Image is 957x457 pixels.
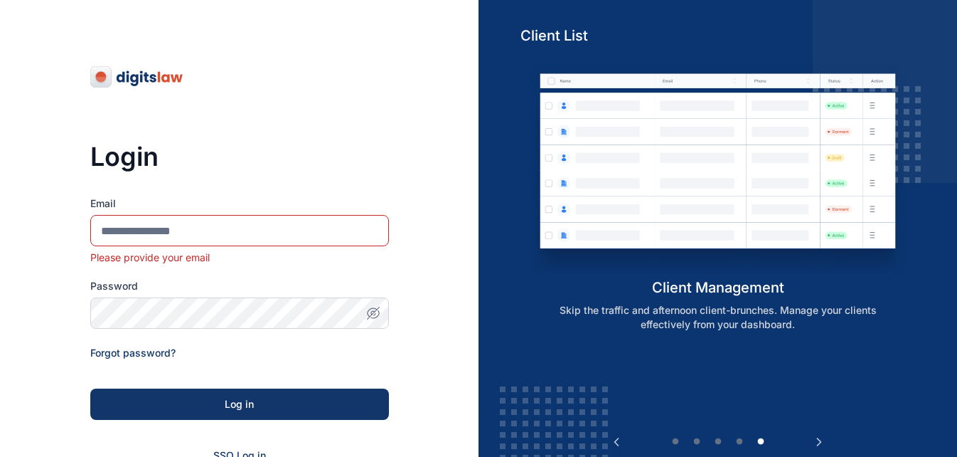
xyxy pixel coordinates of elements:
label: Password [90,279,389,293]
button: 3 [711,435,725,449]
button: Next [812,435,826,449]
h3: Login [90,142,389,171]
button: 1 [668,435,683,449]
button: 2 [690,435,704,449]
img: client-management.svg [520,56,915,278]
p: Skip the traffic and afternoon client-brunches. Manage your clients effectively from your dashboard. [536,303,900,332]
h5: client management [520,278,915,298]
button: Previous [609,435,624,449]
label: Email [90,196,389,211]
button: 4 [732,435,747,449]
h5: Client List [520,26,915,46]
div: Log in [113,397,366,411]
button: Log in [90,389,389,420]
img: digitslaw-logo [90,65,184,88]
button: 5 [754,435,768,449]
a: Forgot password? [90,347,176,359]
div: Please provide your email [90,251,389,265]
